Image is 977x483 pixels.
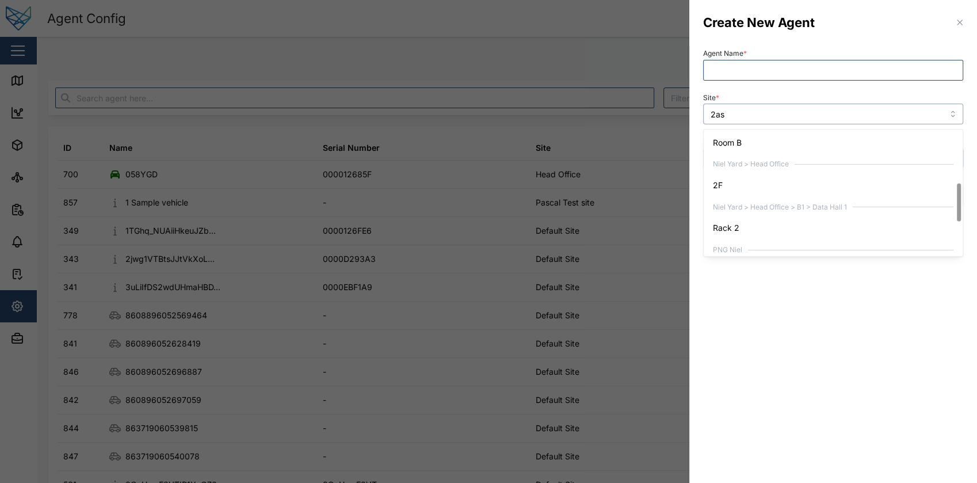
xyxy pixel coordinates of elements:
div: Niel Yard > Head Office [713,159,953,170]
div: Rack 2 [706,217,960,239]
input: Choose a site [703,104,963,124]
div: PNG Niel [713,245,953,256]
label: Agent Name [703,50,747,58]
div: 2F [706,174,960,196]
h3: Create New Agent [703,14,815,32]
label: Site [703,94,719,102]
div: Room B [706,132,960,154]
div: Niel Yard > Head Office > B1 > Data Hall 1 [713,202,953,213]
